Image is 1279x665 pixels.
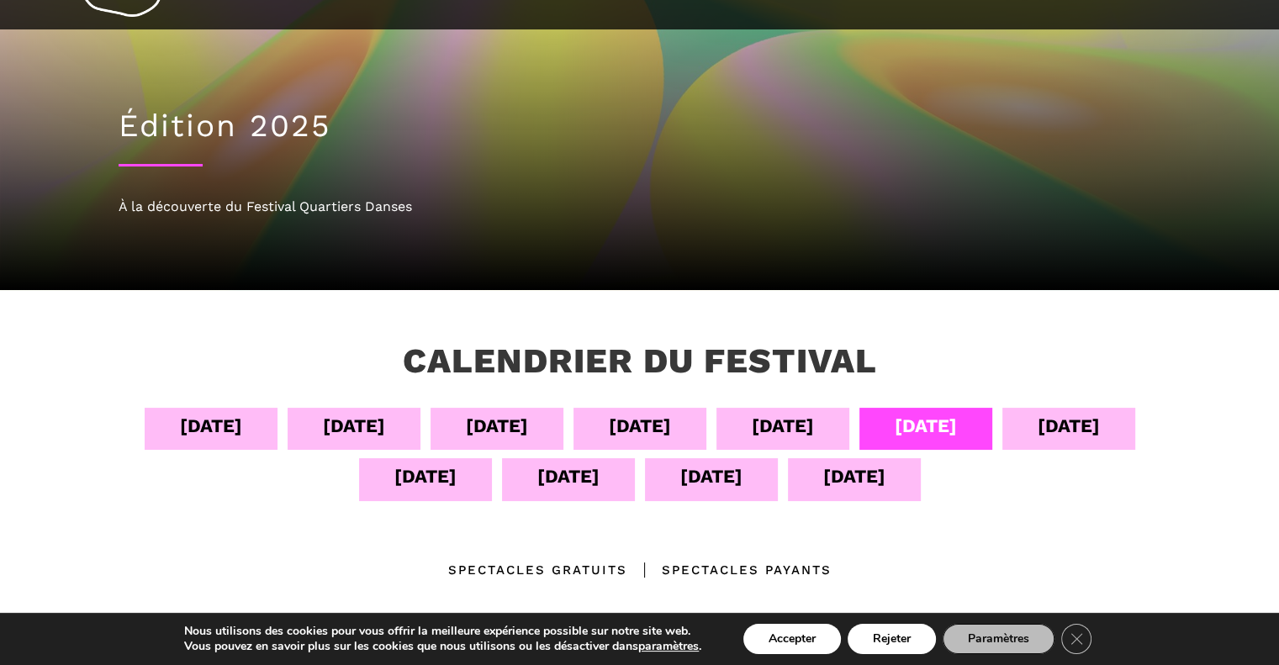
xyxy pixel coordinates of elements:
div: [DATE] [394,462,457,491]
button: Close GDPR Cookie Banner [1061,624,1091,654]
div: [DATE] [752,411,814,441]
div: [DATE] [895,411,957,441]
p: Nous utilisons des cookies pour vous offrir la meilleure expérience possible sur notre site web. [184,624,701,639]
button: paramètres [638,639,699,654]
div: [DATE] [609,411,671,441]
button: Rejeter [848,624,936,654]
button: Paramètres [943,624,1054,654]
div: [DATE] [823,462,885,491]
div: Spectacles Payants [627,560,832,580]
div: À la découverte du Festival Quartiers Danses [119,196,1161,218]
div: [DATE] [323,411,385,441]
div: [DATE] [180,411,242,441]
div: [DATE] [1038,411,1100,441]
h3: Calendrier du festival [403,340,877,383]
div: [DATE] [537,462,600,491]
button: Accepter [743,624,841,654]
h1: Édition 2025 [119,108,1161,145]
p: Vous pouvez en savoir plus sur les cookies que nous utilisons ou les désactiver dans . [184,639,701,654]
div: Spectacles gratuits [448,560,627,580]
div: [DATE] [466,411,528,441]
div: [DATE] [680,462,743,491]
